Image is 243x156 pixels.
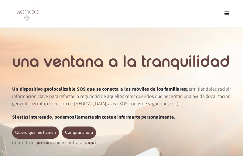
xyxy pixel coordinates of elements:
a: Comprar ahora [62,127,96,139]
span: Un dispositivo geolocalizable SOS que se conecta a los móviles de los familiares [12,86,186,92]
p: permitiéndoles recibir información clave para reforzar la seguridad de aquellos seres queridos qu... [12,85,231,107]
h1: una ventana a la tranquilidad [12,50,231,73]
p: Si estás interesado, podemos llamarte sin coste e informarte personalmente. [12,113,231,120]
a: aquí [86,139,96,145]
p: Consulta los o bien contrátalo [12,139,231,146]
a: precios [36,139,52,145]
button: Quiero que me llamen [12,127,59,139]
